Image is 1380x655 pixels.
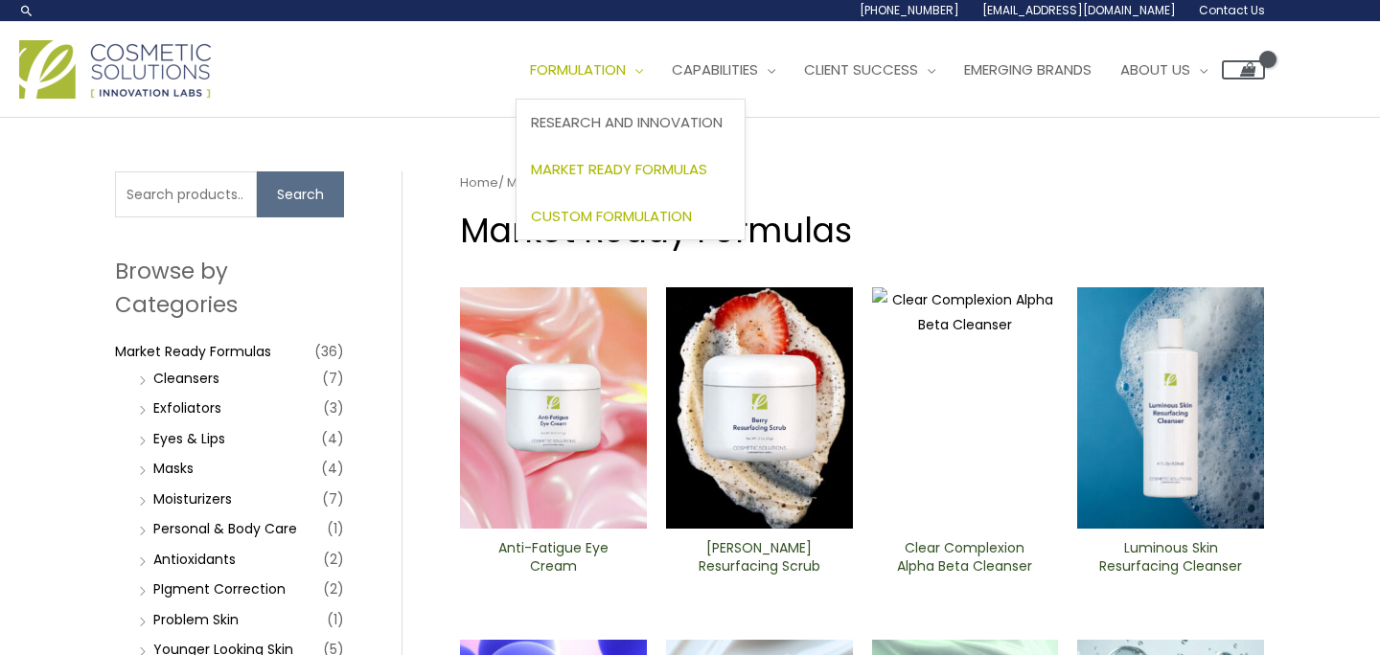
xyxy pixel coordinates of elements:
h1: Market Ready Formulas [460,207,1264,254]
span: [EMAIL_ADDRESS][DOMAIN_NAME] [982,2,1176,18]
span: (36) [314,338,344,365]
a: Cleansers [153,369,219,388]
span: Capabilities [672,59,758,79]
a: Research and Innovation [517,100,745,147]
nav: Breadcrumb [460,171,1264,194]
span: (2) [323,576,344,602]
img: Clear Complexion Alpha Beta ​Cleanser [872,287,1059,529]
h2: Clear Complexion Alpha Beta ​Cleanser [887,539,1042,576]
span: Contact Us [1199,2,1265,18]
a: Masks [153,459,194,478]
input: Search products… [115,171,257,217]
a: Market Ready Formulas [115,342,271,361]
span: (2) [323,546,344,573]
nav: Site Navigation [501,41,1265,99]
a: Market Ready Formulas [517,147,745,193]
span: About Us [1120,59,1190,79]
span: Formulation [530,59,626,79]
span: Market Ready Formulas [531,159,707,179]
a: Antioxidants [153,550,236,569]
button: Search [257,171,344,217]
a: Capabilities [657,41,790,99]
span: Custom Formulation [531,206,692,226]
span: (4) [321,425,344,452]
a: PIgment Correction [153,579,286,599]
a: Client Success [790,41,950,99]
img: Luminous Skin Resurfacing ​Cleanser [1077,287,1264,529]
span: (1) [327,606,344,633]
a: Personal & Body Care [153,519,297,538]
a: Formulation [516,41,657,99]
a: About Us [1106,41,1222,99]
h2: Anti-Fatigue Eye Cream [476,539,631,576]
a: Home [460,173,498,192]
img: Cosmetic Solutions Logo [19,40,211,99]
span: (3) [323,395,344,421]
img: Anti Fatigue Eye Cream [460,287,647,529]
h2: Luminous Skin Resurfacing ​Cleanser [1093,539,1248,576]
h2: [PERSON_NAME] Resurfacing Scrub [682,539,837,576]
a: Exfoliators [153,398,221,418]
span: [PHONE_NUMBER] [860,2,959,18]
span: (7) [322,365,344,392]
span: Research and Innovation [531,112,723,132]
a: Moisturizers [153,489,232,508]
a: View Shopping Cart, empty [1222,60,1265,79]
img: Berry Resurfacing Scrub [666,287,853,529]
h2: Browse by Categories [115,255,344,320]
span: Client Success [804,59,918,79]
a: Emerging Brands [950,41,1106,99]
a: Search icon link [19,3,34,18]
a: Luminous Skin Resurfacing ​Cleanser [1093,539,1248,582]
span: (4) [321,455,344,482]
a: [PERSON_NAME] Resurfacing Scrub [682,539,837,582]
a: Problem Skin [153,610,239,629]
span: (1) [327,515,344,542]
a: Eyes & Lips [153,429,225,448]
a: Custom Formulation [517,192,745,239]
a: Anti-Fatigue Eye Cream [476,539,631,582]
span: (7) [322,486,344,512]
a: Clear Complexion Alpha Beta ​Cleanser [887,539,1042,582]
span: Emerging Brands [964,59,1092,79]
